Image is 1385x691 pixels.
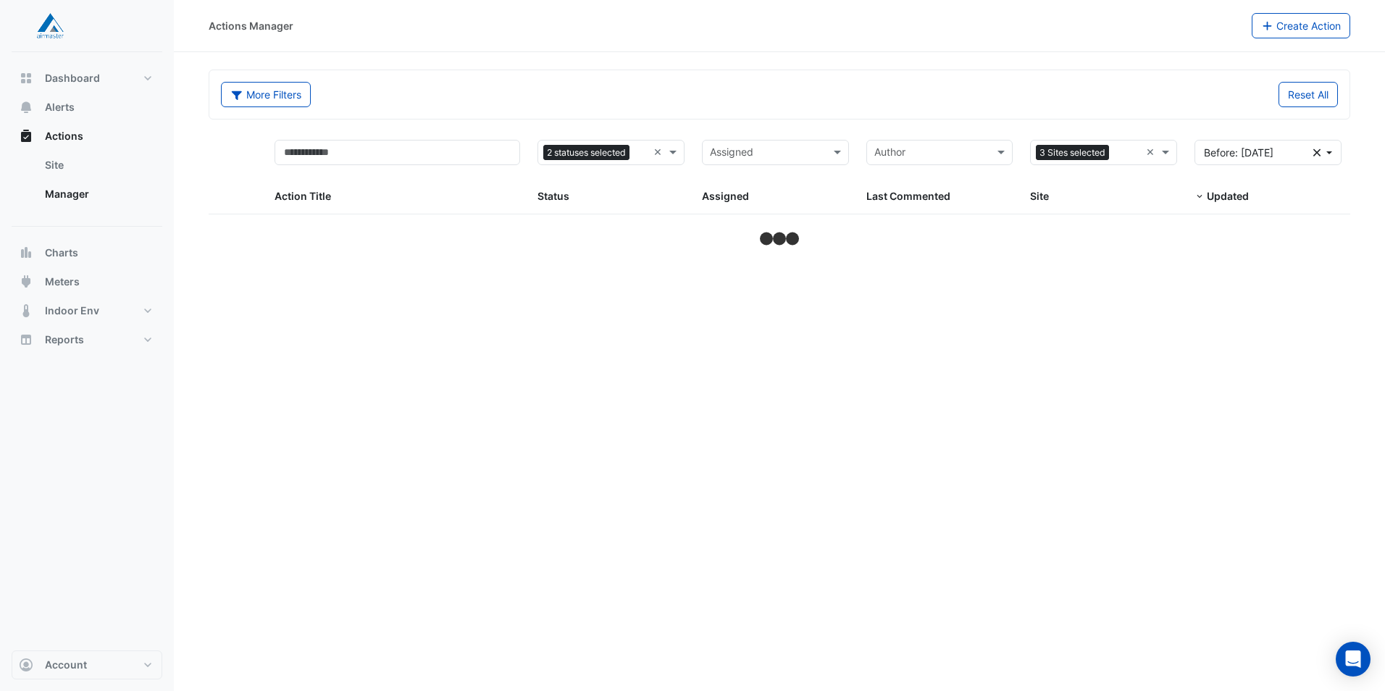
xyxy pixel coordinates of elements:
button: More Filters [221,82,311,107]
span: 2 statuses selected [543,145,629,161]
app-icon: Meters [19,275,33,289]
span: Alerts [45,100,75,114]
app-icon: Indoor Env [19,303,33,318]
span: Before: 14 Sep 25 [1204,146,1273,159]
span: Indoor Env [45,303,99,318]
app-icon: Reports [19,332,33,347]
span: Account [45,658,87,672]
span: Action Title [275,190,331,202]
span: Clear [653,144,666,161]
button: Reports [12,325,162,354]
button: Reset All [1279,82,1338,107]
span: Meters [45,275,80,289]
span: Reports [45,332,84,347]
span: Charts [45,246,78,260]
span: Last Commented [866,190,950,202]
button: Charts [12,238,162,267]
img: Company Logo [17,12,83,41]
button: Meters [12,267,162,296]
span: Assigned [702,190,749,202]
app-icon: Actions [19,129,33,143]
app-icon: Alerts [19,100,33,114]
app-icon: Charts [19,246,33,260]
button: Actions [12,122,162,151]
span: Actions [45,129,83,143]
button: Dashboard [12,64,162,93]
span: Updated [1207,190,1249,202]
span: Site [1030,190,1049,202]
button: Account [12,650,162,679]
button: Before: [DATE] [1194,140,1342,165]
span: Dashboard [45,71,100,85]
span: Status [537,190,569,202]
span: 3 Sites selected [1036,145,1109,161]
button: Create Action [1252,13,1351,38]
div: Open Intercom Messenger [1336,642,1371,677]
div: Actions Manager [209,18,293,33]
div: Actions [12,151,162,214]
button: Indoor Env [12,296,162,325]
span: Clear [1146,144,1158,161]
app-icon: Dashboard [19,71,33,85]
a: Site [33,151,162,180]
a: Manager [33,180,162,209]
fa-icon: Clear [1313,145,1321,160]
button: Alerts [12,93,162,122]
